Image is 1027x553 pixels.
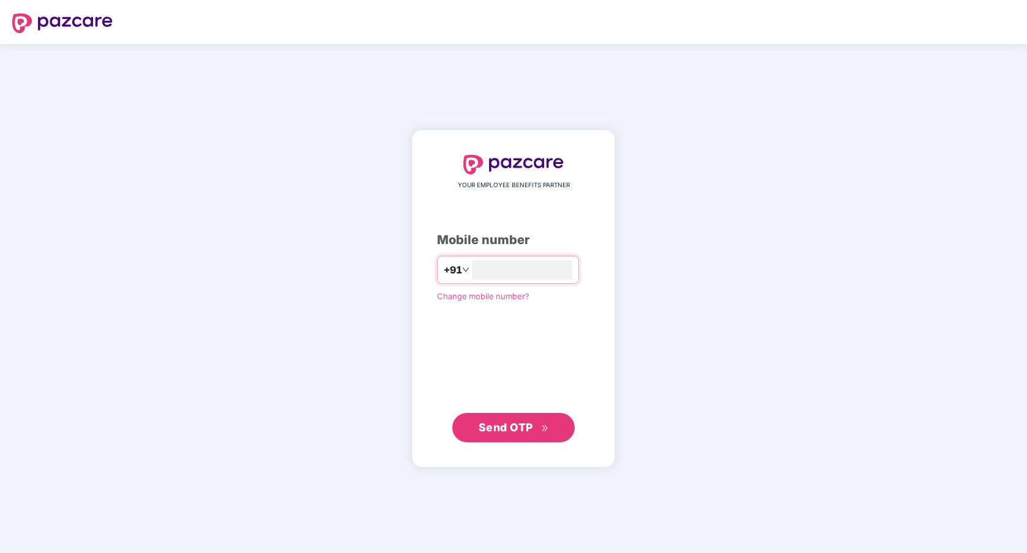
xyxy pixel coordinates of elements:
[462,266,469,273] span: down
[12,13,113,33] img: logo
[479,421,533,434] span: Send OTP
[437,231,590,250] div: Mobile number
[444,262,462,278] span: +91
[463,155,564,174] img: logo
[541,425,549,432] span: double-right
[437,291,529,301] a: Change mobile number?
[458,180,570,190] span: YOUR EMPLOYEE BENEFITS PARTNER
[452,413,575,442] button: Send OTPdouble-right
